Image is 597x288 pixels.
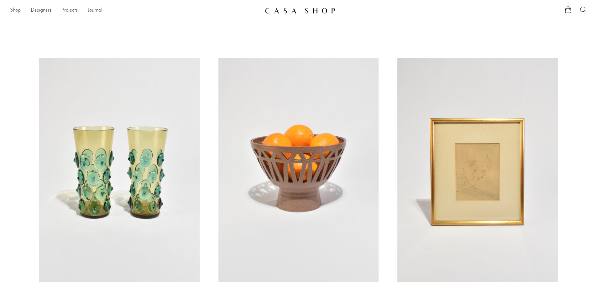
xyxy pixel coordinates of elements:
[61,7,78,15] a: Projects
[10,7,21,15] a: Shop
[10,5,260,16] nav: Desktop navigation
[88,7,102,15] a: Journal
[10,5,260,16] ul: NEW HEADER MENU
[31,7,51,15] a: Designers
